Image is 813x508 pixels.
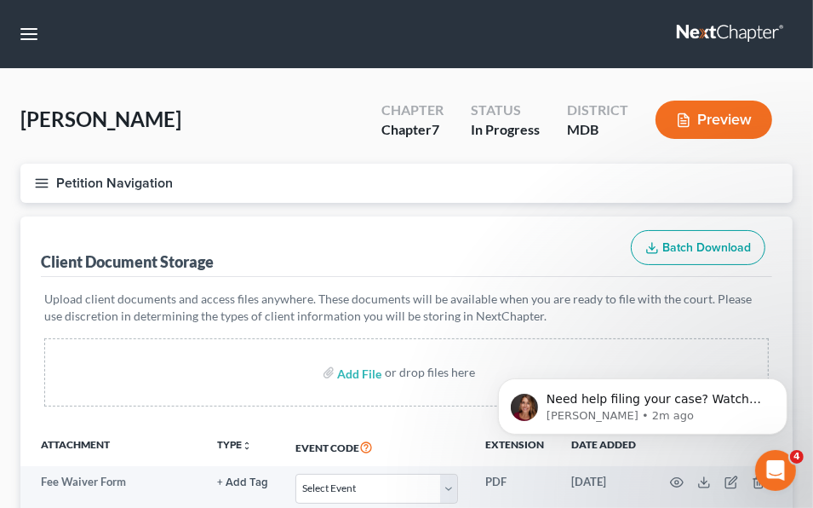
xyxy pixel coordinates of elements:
span: [PERSON_NAME] [20,107,181,131]
i: unfold_more [242,441,252,451]
div: Client Document Storage [41,251,214,272]
th: Event Code [282,427,472,466]
th: Extension [472,427,558,466]
span: Batch Download [662,240,751,255]
div: Status [471,101,540,120]
p: Message from Katie, sent 2m ago [74,66,294,81]
div: In Progress [471,120,540,140]
div: Chapter [381,120,444,140]
iframe: Intercom notifications message [472,343,813,462]
div: District [567,101,628,120]
button: TYPEunfold_more [217,440,252,451]
button: + Add Tag [217,477,268,488]
span: Need help filing your case? Watch this video! Still need help? Here are two articles with instruc... [74,49,293,165]
div: or drop files here [386,364,476,381]
div: MDB [567,120,628,140]
button: Petition Navigation [20,164,793,203]
span: 4 [790,450,804,464]
p: Upload client documents and access files anywhere. These documents will be available when you are... [44,291,769,325]
div: Chapter [381,101,444,120]
button: Batch Download [631,230,765,266]
span: 7 [432,121,439,137]
button: Preview [656,101,772,139]
iframe: Intercom live chat [755,450,796,491]
th: Attachment [20,427,203,466]
a: + Add Tag [217,474,268,490]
